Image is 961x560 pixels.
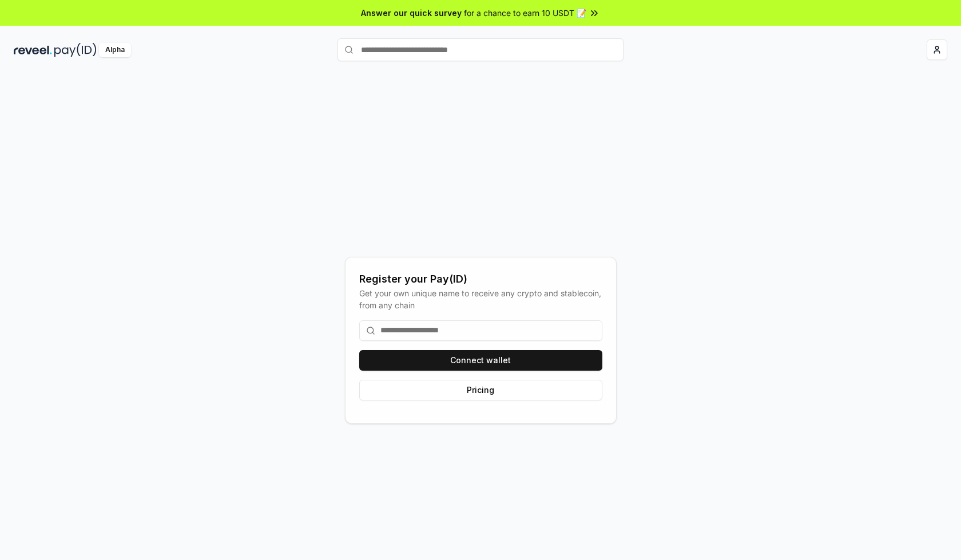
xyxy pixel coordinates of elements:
[359,380,602,400] button: Pricing
[359,350,602,371] button: Connect wallet
[464,7,586,19] span: for a chance to earn 10 USDT 📝
[359,271,602,287] div: Register your Pay(ID)
[99,43,131,57] div: Alpha
[361,7,462,19] span: Answer our quick survey
[14,43,52,57] img: reveel_dark
[359,287,602,311] div: Get your own unique name to receive any crypto and stablecoin, from any chain
[54,43,97,57] img: pay_id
